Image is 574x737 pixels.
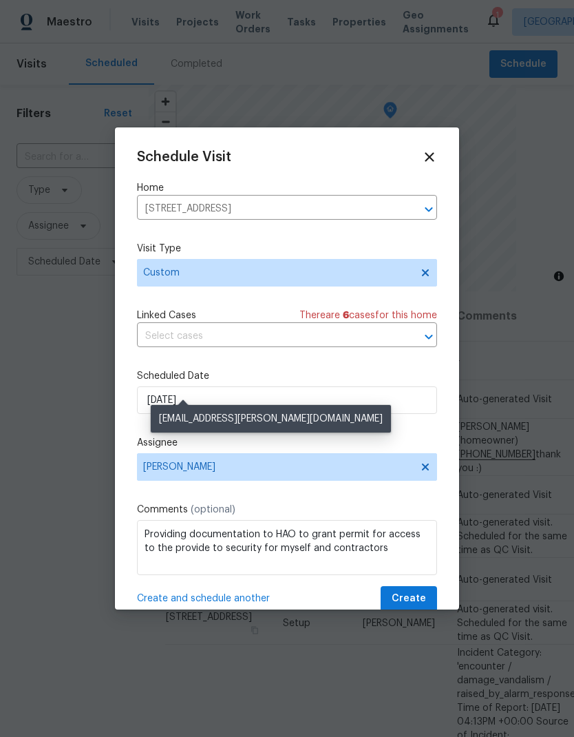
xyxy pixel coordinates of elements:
[143,461,413,473] span: [PERSON_NAME]
[392,590,426,608] span: Create
[137,386,437,414] input: M/D/YYYY
[137,309,196,322] span: Linked Cases
[137,150,231,164] span: Schedule Visit
[419,200,438,219] button: Open
[299,309,437,322] span: There are case s for this home
[137,592,270,605] span: Create and schedule another
[137,503,437,517] label: Comments
[343,311,349,320] span: 6
[381,586,437,612] button: Create
[137,520,437,575] textarea: Providing documentation to HAO to grant permit for access to the provide to security for myself a...
[137,436,437,450] label: Assignee
[422,149,437,165] span: Close
[137,369,437,383] label: Scheduled Date
[137,326,398,347] input: Select cases
[137,198,398,220] input: Enter in an address
[191,505,235,515] span: (optional)
[419,327,438,346] button: Open
[137,242,437,256] label: Visit Type
[137,181,437,195] label: Home
[143,266,411,280] span: Custom
[151,405,391,433] div: [EMAIL_ADDRESS][PERSON_NAME][DOMAIN_NAME]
